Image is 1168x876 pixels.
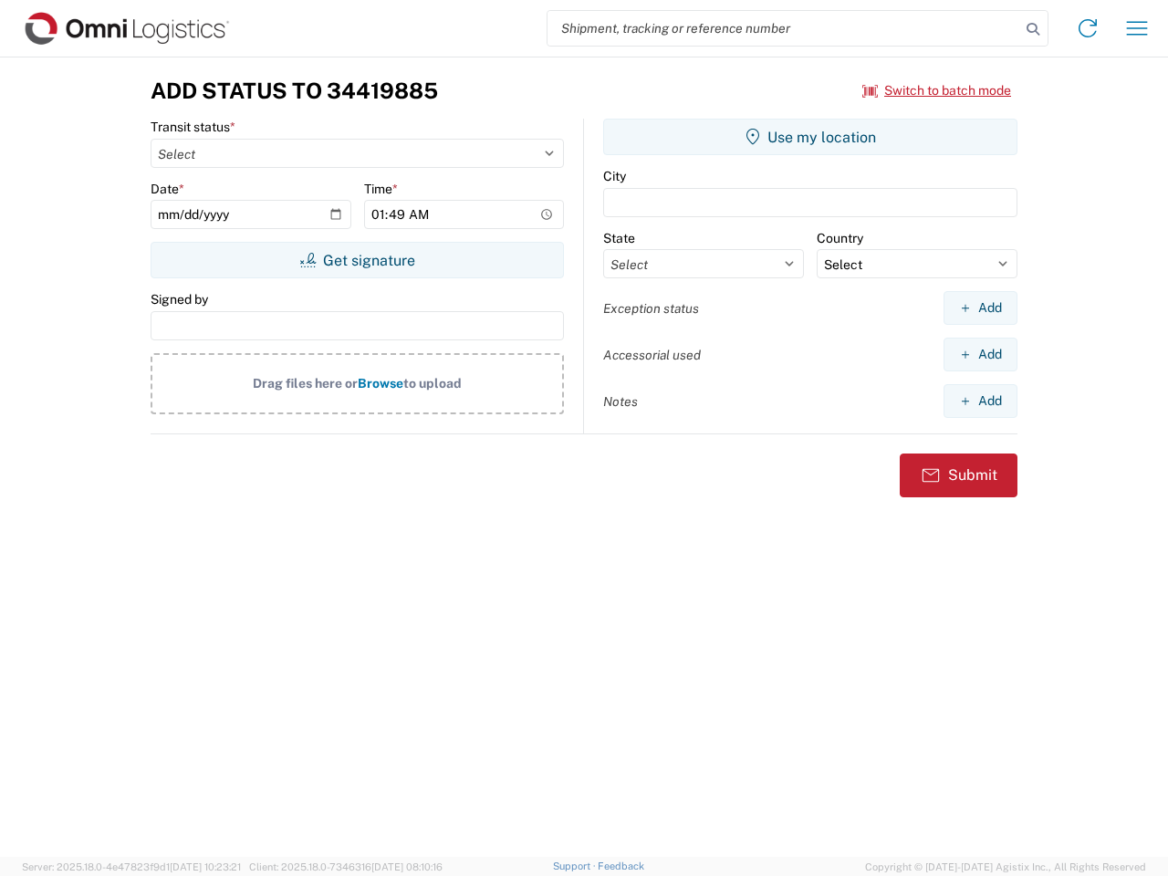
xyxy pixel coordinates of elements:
[553,860,599,871] a: Support
[865,859,1146,875] span: Copyright © [DATE]-[DATE] Agistix Inc., All Rights Reserved
[151,78,438,104] h3: Add Status to 34419885
[151,181,184,197] label: Date
[944,384,1017,418] button: Add
[944,338,1017,371] button: Add
[371,861,443,872] span: [DATE] 08:10:16
[603,168,626,184] label: City
[151,242,564,278] button: Get signature
[603,119,1017,155] button: Use my location
[598,860,644,871] a: Feedback
[547,11,1020,46] input: Shipment, tracking or reference number
[22,861,241,872] span: Server: 2025.18.0-4e47823f9d1
[603,230,635,246] label: State
[817,230,863,246] label: Country
[358,376,403,391] span: Browse
[403,376,462,391] span: to upload
[603,300,699,317] label: Exception status
[862,76,1011,106] button: Switch to batch mode
[253,376,358,391] span: Drag files here or
[603,347,701,363] label: Accessorial used
[944,291,1017,325] button: Add
[900,454,1017,497] button: Submit
[603,393,638,410] label: Notes
[151,291,208,308] label: Signed by
[249,861,443,872] span: Client: 2025.18.0-7346316
[170,861,241,872] span: [DATE] 10:23:21
[151,119,235,135] label: Transit status
[364,181,398,197] label: Time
